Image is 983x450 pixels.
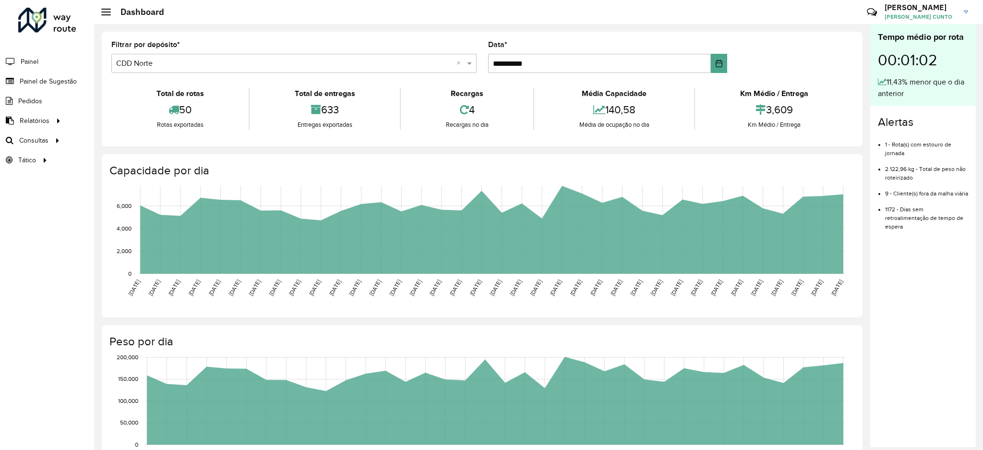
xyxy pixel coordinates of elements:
text: [DATE] [187,279,201,297]
li: 9 - Cliente(s) fora da malha viária [885,182,968,198]
div: 633 [252,99,397,120]
text: [DATE] [328,279,342,297]
text: [DATE] [750,279,764,297]
span: Painel de Sugestão [20,76,77,86]
text: 0 [135,441,138,448]
div: Tempo médio por rota [878,31,968,44]
div: 3,609 [697,99,851,120]
h4: Peso por dia [109,335,853,349]
text: 50,000 [120,420,138,426]
text: 6,000 [117,203,132,209]
text: [DATE] [207,279,221,297]
button: Choose Date [711,54,728,73]
h2: Dashboard [111,7,164,17]
text: [DATE] [830,279,844,297]
label: Data [488,39,507,50]
div: Rotas exportadas [114,120,246,130]
text: [DATE] [228,279,241,297]
text: [DATE] [730,279,743,297]
text: [DATE] [549,279,563,297]
div: 140,58 [537,99,692,120]
text: [DATE] [388,279,402,297]
text: [DATE] [609,279,623,297]
div: 4 [403,99,531,120]
h4: Alertas [878,115,968,129]
text: [DATE] [509,279,523,297]
text: [DATE] [147,279,161,297]
li: 1 - Rota(s) com estouro de jornada [885,133,968,158]
text: [DATE] [629,279,643,297]
div: Recargas no dia [403,120,531,130]
div: 00:01:02 [878,44,968,76]
label: Filtrar por depósito [111,39,180,50]
h4: Capacidade por dia [109,164,853,178]
li: 1172 - Dias sem retroalimentação de tempo de espera [885,198,968,231]
div: 50 [114,99,246,120]
div: Total de rotas [114,88,246,99]
text: [DATE] [408,279,422,297]
li: 2.122,96 kg - Total de peso não roteirizado [885,158,968,182]
text: [DATE] [649,279,663,297]
text: [DATE] [167,279,181,297]
text: 4,000 [117,225,132,231]
text: [DATE] [489,279,503,297]
span: Consultas [19,135,48,146]
text: [DATE] [268,279,282,297]
span: Painel [21,57,38,67]
span: Clear all [456,58,465,69]
text: 2,000 [117,248,132,254]
text: [DATE] [308,279,322,297]
text: [DATE] [428,279,442,297]
text: [DATE] [569,279,583,297]
text: 100,000 [118,398,138,404]
div: Km Médio / Entrega [697,120,851,130]
text: [DATE] [448,279,462,297]
text: [DATE] [348,279,362,297]
text: [DATE] [529,279,543,297]
div: Total de entregas [252,88,397,99]
text: [DATE] [127,279,141,297]
text: [DATE] [670,279,683,297]
span: Pedidos [18,96,42,106]
text: 200,000 [117,354,138,360]
text: [DATE] [790,279,804,297]
text: [DATE] [368,279,382,297]
h3: [PERSON_NAME] [885,3,957,12]
span: [PERSON_NAME] CUNTO [885,12,957,21]
div: Média Capacidade [537,88,692,99]
div: Km Médio / Entrega [697,88,851,99]
div: Entregas exportadas [252,120,397,130]
text: [DATE] [709,279,723,297]
div: 11,43% menor que o dia anterior [878,76,968,99]
text: [DATE] [468,279,482,297]
text: [DATE] [770,279,784,297]
div: Recargas [403,88,531,99]
span: Relatórios [20,116,49,126]
a: Contato Rápido [862,2,882,23]
text: [DATE] [248,279,262,297]
text: [DATE] [288,279,301,297]
text: 150,000 [118,376,138,382]
text: [DATE] [810,279,824,297]
div: Média de ocupação no dia [537,120,692,130]
text: [DATE] [589,279,603,297]
span: Tático [18,155,36,165]
text: [DATE] [689,279,703,297]
text: 0 [128,270,132,277]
